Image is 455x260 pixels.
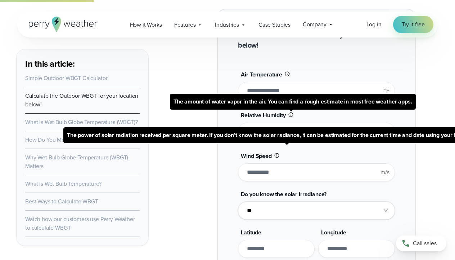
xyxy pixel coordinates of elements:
[238,30,395,50] h2: Calculate the Outdoor WBGT for your location below!
[241,70,282,79] span: Air Temperature
[25,92,138,109] a: Calculate the Outdoor WBGT for your location below!
[124,17,168,32] a: How it Works
[25,136,122,144] a: How Do You Measure the WBGT Index?
[396,235,446,251] a: Call sales
[241,190,326,198] span: Do you know the solar irradiance?
[25,74,107,82] a: Simple Outdoor WBGT Calculator
[258,21,290,29] span: Case Studies
[215,21,239,29] span: Industries
[366,20,382,29] a: Log in
[402,20,425,29] span: Try it free
[25,180,102,188] a: What is Wet Bulb Temperature?
[366,20,382,28] span: Log in
[25,197,98,206] a: Best Ways to Calculate WBGT
[130,21,162,29] span: How it Works
[241,111,285,119] span: Relative Humidity
[25,153,128,170] a: Why Wet Bulb Globe Temperature (WBGT) Matters
[170,94,416,110] span: The amount of water vapor in the air. You can find a rough estimate in most free weather apps.
[303,20,326,29] span: Company
[321,228,346,237] span: Longitude
[252,17,297,32] a: Case Studies
[393,16,433,33] a: Try it free
[241,228,261,237] span: Latitude
[25,118,138,126] a: What is Wet Bulb Globe Temperature (WBGT)?
[25,58,140,70] h3: In this article:
[241,152,271,160] span: Wind Speed
[413,239,437,248] span: Call sales
[25,215,135,232] a: Watch how our customers use Perry Weather to calculate WBGT
[174,21,196,29] span: Features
